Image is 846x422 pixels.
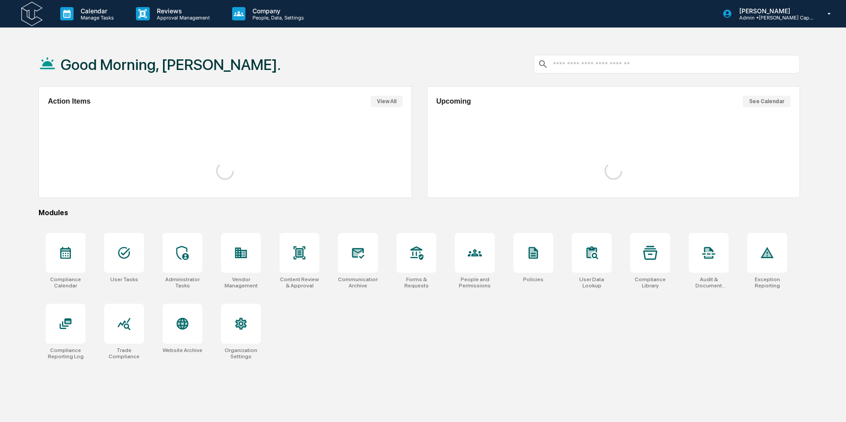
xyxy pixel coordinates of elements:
[21,2,43,26] img: logo
[732,15,815,21] p: Admin • [PERSON_NAME] Capital Management
[48,97,90,105] h2: Action Items
[150,7,214,15] p: Reviews
[743,96,791,107] button: See Calendar
[371,96,403,107] button: View All
[74,7,118,15] p: Calendar
[630,276,670,289] div: Compliance Library
[523,276,543,283] div: Policies
[245,15,308,21] p: People, Data, Settings
[436,97,471,105] h2: Upcoming
[61,56,281,74] h1: Good Morning, [PERSON_NAME].
[150,15,214,21] p: Approval Management
[46,276,85,289] div: Compliance Calendar
[245,7,308,15] p: Company
[396,276,436,289] div: Forms & Requests
[747,276,787,289] div: Exception Reporting
[46,347,85,360] div: Compliance Reporting Log
[732,7,815,15] p: [PERSON_NAME]
[110,276,138,283] div: User Tasks
[104,347,144,360] div: Trade Compliance
[689,276,729,289] div: Audit & Document Logs
[279,276,319,289] div: Content Review & Approval
[39,209,800,217] div: Modules
[163,276,202,289] div: Administrator Tasks
[74,15,118,21] p: Manage Tasks
[572,276,612,289] div: User Data Lookup
[163,347,202,353] div: Website Archive
[221,276,261,289] div: Vendor Management
[455,276,495,289] div: People and Permissions
[338,276,378,289] div: Communications Archive
[221,347,261,360] div: Organization Settings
